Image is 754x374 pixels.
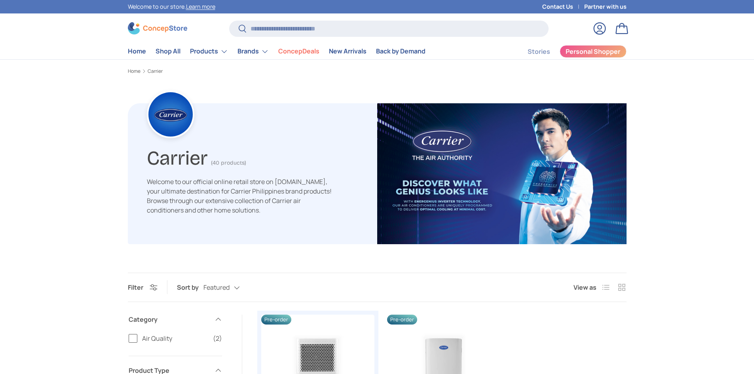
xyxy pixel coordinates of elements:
[128,68,627,75] nav: Breadcrumbs
[129,305,222,334] summary: Category
[329,44,367,59] a: New Arrivals
[147,143,208,170] h1: Carrier
[128,22,187,34] img: ConcepStore
[128,2,215,11] p: Welcome to our store.
[129,315,209,324] span: Category
[560,45,627,58] a: Personal Shopper
[213,334,222,343] span: (2)
[542,2,584,11] a: Contact Us
[377,103,627,244] img: carrier-banner-image-concepstore
[190,44,228,59] a: Products
[584,2,627,11] a: Partner with us
[128,69,141,74] a: Home
[566,48,620,55] span: Personal Shopper
[186,3,215,10] a: Learn more
[177,283,203,292] label: Sort by
[128,283,158,292] button: Filter
[237,44,269,59] a: Brands
[387,315,417,325] span: Pre-order
[128,283,143,292] span: Filter
[128,44,425,59] nav: Primary
[509,44,627,59] nav: Secondary
[185,44,233,59] summary: Products
[156,44,180,59] a: Shop All
[376,44,425,59] a: Back by Demand
[203,284,230,291] span: Featured
[574,283,596,292] span: View as
[148,69,163,74] a: Carrier
[278,44,319,59] a: ConcepDeals
[261,315,291,325] span: Pre-order
[142,334,208,343] span: Air Quality
[147,177,333,215] p: Welcome to our official online retail store on [DOMAIN_NAME], your ultimate destination for Carri...
[233,44,273,59] summary: Brands
[128,44,146,59] a: Home
[528,44,550,59] a: Stories
[211,159,246,166] span: (40 products)
[203,281,256,294] button: Featured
